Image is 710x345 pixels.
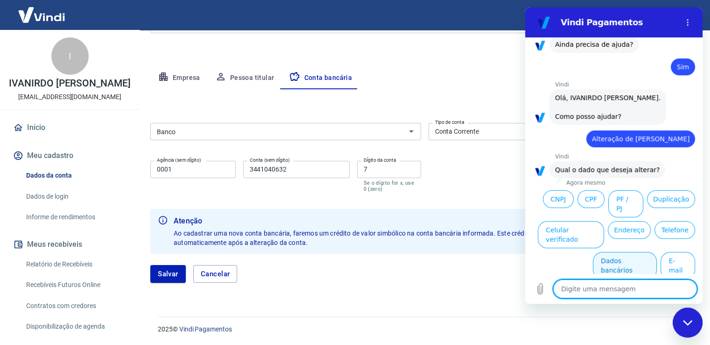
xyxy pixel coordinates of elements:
[193,265,238,283] button: Cancelar
[174,230,687,246] span: Ao cadastrar uma nova conta bancária, faremos um crédito de valor simbólico na conta bancária inf...
[665,7,699,24] button: Sair
[9,79,131,88] p: IVANIRDO [PERSON_NAME]
[51,37,89,75] div: I
[174,216,691,227] b: Atenção
[435,119,464,126] label: Tipo de conta
[158,324,688,334] p: 2025 ©
[22,317,128,336] a: Disponibilização de agenda
[11,0,72,29] img: Vindi
[22,296,128,316] a: Contratos com credores
[364,157,396,164] label: Dígito da conta
[22,275,128,295] a: Recebíveis Futuros Online
[525,7,703,304] iframe: Janela de mensagens
[22,187,128,206] a: Dados de login
[11,234,128,255] button: Meus recebíveis
[18,92,121,102] p: [EMAIL_ADDRESS][DOMAIN_NAME]
[364,180,415,192] p: Se o dígito for x, use 0 (zero)
[150,265,186,283] button: Salvar
[179,325,232,333] a: Vindi Pagamentos
[250,157,290,164] label: Conta (sem dígito)
[405,125,418,138] button: Abrir
[281,67,359,89] button: Conta bancária
[150,67,208,89] button: Empresa
[11,145,128,166] button: Meu cadastro
[22,255,128,274] a: Relatório de Recebíveis
[673,308,703,338] iframe: Botão para abrir a janela de mensagens, conversa em andamento
[208,67,282,89] button: Pessoa titular
[22,208,128,227] a: Informe de rendimentos
[157,157,201,164] label: Agência (sem dígito)
[22,166,128,185] a: Dados da conta
[11,117,128,138] a: Início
